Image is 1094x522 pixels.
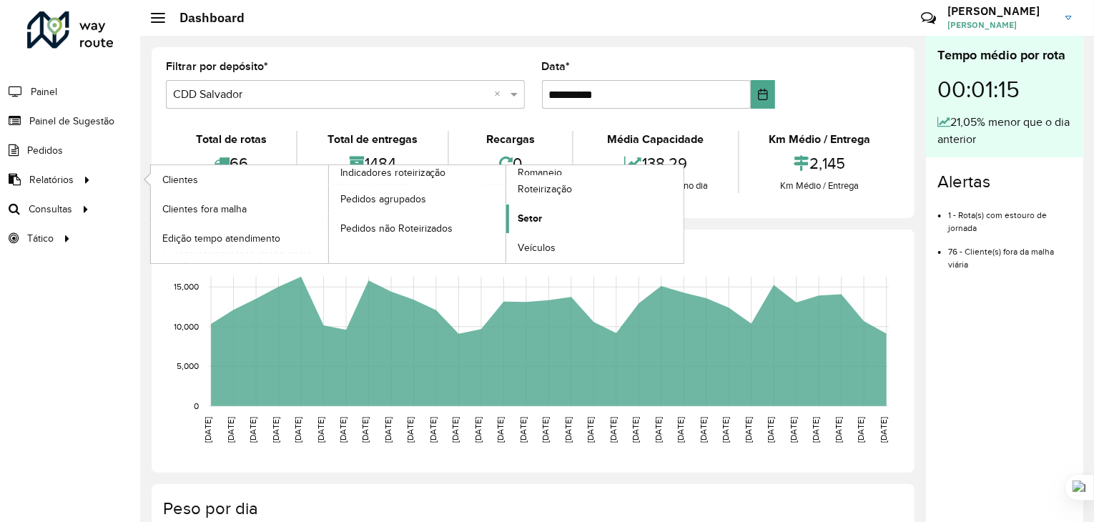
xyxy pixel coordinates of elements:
[27,143,63,158] span: Pedidos
[834,417,843,443] text: [DATE]
[518,417,528,443] text: [DATE]
[654,417,663,443] text: [DATE]
[338,417,348,443] text: [DATE]
[453,131,568,148] div: Recargas
[518,182,572,197] span: Roteirização
[541,417,551,443] text: [DATE]
[811,417,820,443] text: [DATE]
[151,165,506,263] a: Indicadores roteirização
[496,417,506,443] text: [DATE]
[31,84,57,99] span: Painel
[203,417,212,443] text: [DATE]
[937,46,1072,65] div: Tempo médio por rota
[226,417,235,443] text: [DATE]
[301,131,443,148] div: Total de entregas
[577,148,734,179] div: 138,29
[329,214,506,242] a: Pedidos não Roteirizados
[743,179,897,193] div: Km Médio / Entrega
[428,417,438,443] text: [DATE]
[194,401,199,410] text: 0
[162,231,280,246] span: Edição tempo atendimento
[301,148,443,179] div: 1484
[169,131,292,148] div: Total de rotas
[166,58,268,75] label: Filtrar por depósito
[586,417,595,443] text: [DATE]
[340,192,426,207] span: Pedidos agrupados
[699,417,708,443] text: [DATE]
[329,184,506,213] a: Pedidos agrupados
[506,205,684,233] a: Setor
[27,231,54,246] span: Tático
[163,498,900,519] h4: Peso por dia
[316,417,325,443] text: [DATE]
[361,417,370,443] text: [DATE]
[879,417,888,443] text: [DATE]
[937,172,1072,192] h4: Alertas
[329,165,684,263] a: Romaneio
[563,417,573,443] text: [DATE]
[766,417,775,443] text: [DATE]
[151,165,328,194] a: Clientes
[937,65,1072,114] div: 00:01:15
[948,198,1072,235] li: 1 - Rota(s) com estouro de jornada
[340,221,453,236] span: Pedidos não Roteirizados
[608,417,618,443] text: [DATE]
[169,148,292,179] div: 66
[676,417,685,443] text: [DATE]
[271,417,280,443] text: [DATE]
[29,172,74,187] span: Relatórios
[948,235,1072,271] li: 76 - Cliente(s) fora da malha viária
[29,114,114,129] span: Painel de Sugestão
[506,175,684,204] a: Roteirização
[518,240,556,255] span: Veículos
[743,148,897,179] div: 2,145
[165,10,245,26] h2: Dashboard
[151,194,328,223] a: Clientes fora malha
[453,148,568,179] div: 0
[29,202,72,217] span: Consultas
[577,131,734,148] div: Média Capacidade
[174,322,199,331] text: 10,000
[162,172,198,187] span: Clientes
[495,86,507,103] span: Clear all
[542,58,571,75] label: Data
[340,165,446,180] span: Indicadores roteirização
[744,417,753,443] text: [DATE]
[151,224,328,252] a: Edição tempo atendimento
[856,417,865,443] text: [DATE]
[248,417,257,443] text: [DATE]
[293,417,302,443] text: [DATE]
[789,417,798,443] text: [DATE]
[947,19,1055,31] span: [PERSON_NAME]
[174,282,199,292] text: 15,000
[631,417,640,443] text: [DATE]
[177,362,199,371] text: 5,000
[406,417,415,443] text: [DATE]
[751,80,775,109] button: Choose Date
[913,3,944,34] a: Contato Rápido
[383,417,393,443] text: [DATE]
[743,131,897,148] div: Km Médio / Entrega
[162,202,247,217] span: Clientes fora malha
[937,114,1072,148] div: 21,05% menor que o dia anterior
[473,417,483,443] text: [DATE]
[518,165,562,180] span: Romaneio
[451,417,460,443] text: [DATE]
[721,417,730,443] text: [DATE]
[506,234,684,262] a: Veículos
[518,211,542,226] span: Setor
[947,4,1055,18] h3: [PERSON_NAME]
